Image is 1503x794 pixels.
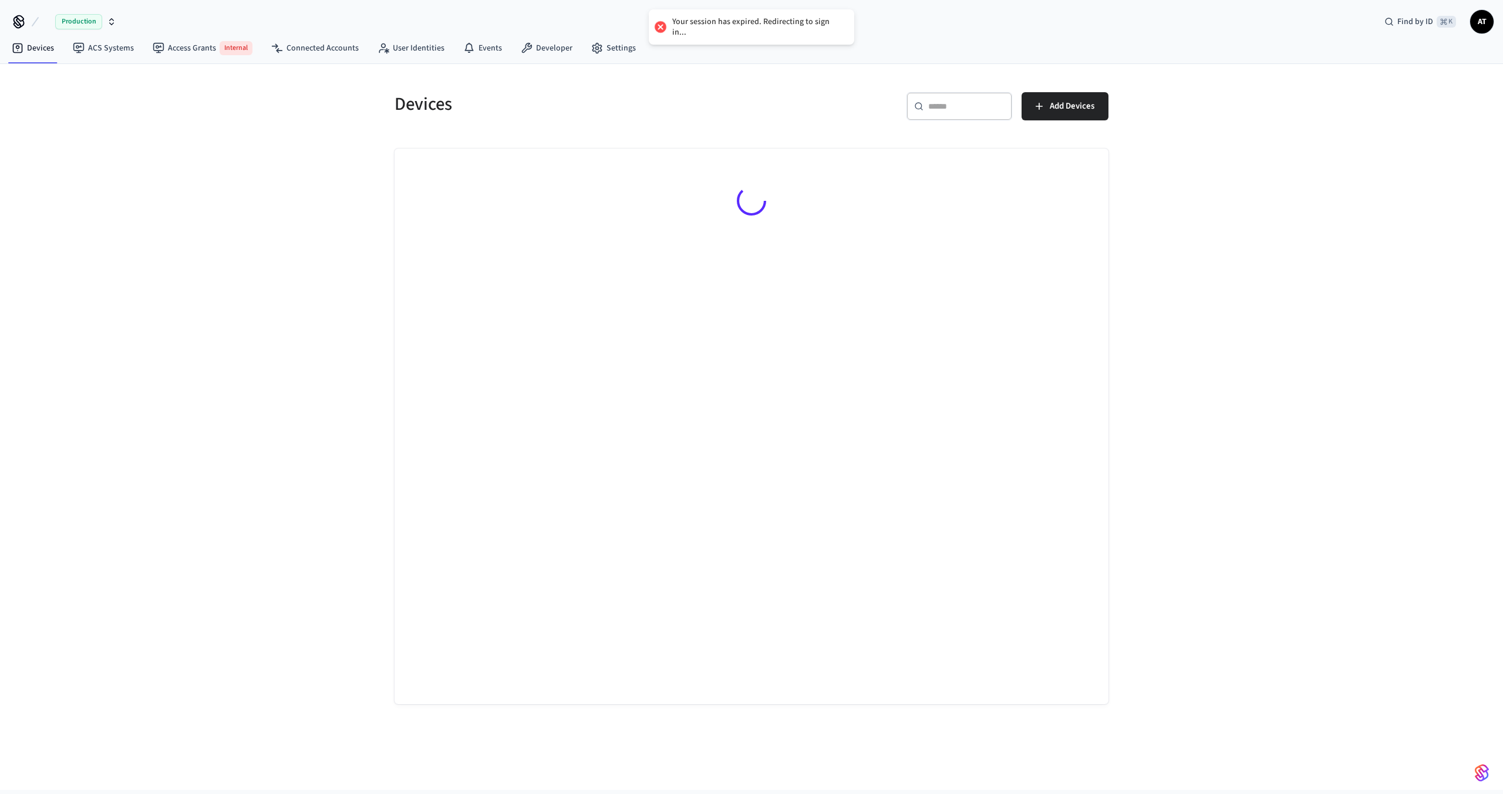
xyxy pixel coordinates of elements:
[220,41,252,55] span: Internal
[55,14,102,29] span: Production
[262,38,368,59] a: Connected Accounts
[395,92,744,116] h5: Devices
[1471,11,1492,32] span: AT
[1475,763,1489,782] img: SeamLogoGradient.69752ec5.svg
[1437,16,1456,28] span: ⌘ K
[1050,99,1094,114] span: Add Devices
[1397,16,1433,28] span: Find by ID
[511,38,582,59] a: Developer
[368,38,454,59] a: User Identities
[1375,11,1465,32] div: Find by ID⌘ K
[454,38,511,59] a: Events
[1470,10,1494,33] button: AT
[2,38,63,59] a: Devices
[143,36,262,60] a: Access GrantsInternal
[63,38,143,59] a: ACS Systems
[672,16,843,38] div: Your session has expired. Redirecting to sign in...
[1022,92,1108,120] button: Add Devices
[582,38,645,59] a: Settings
